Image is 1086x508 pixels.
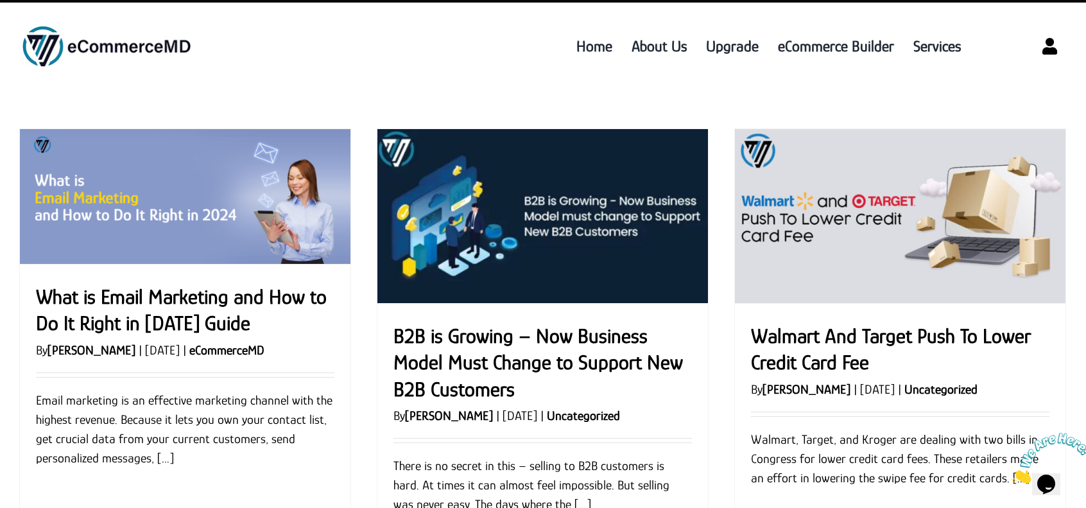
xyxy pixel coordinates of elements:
[537,408,547,423] span: |
[20,129,350,264] img: email marketing
[135,343,145,357] span: |
[493,408,503,423] span: |
[904,382,978,396] a: Uncategorized
[735,129,1065,303] a: Walmart And Target Push To Lower Credit Card Fee
[751,380,1049,399] p: By
[622,15,696,77] a: About Us
[576,35,612,58] span: Home
[778,35,894,58] span: eCommerce Builder
[632,35,687,58] span: About Us
[189,343,264,357] a: eCommerceMD
[19,24,194,39] a: ecommercemd logo
[405,408,493,423] a: [PERSON_NAME]
[5,5,85,56] img: Chat attention grabber
[180,343,189,357] span: |
[913,35,961,58] span: Services
[904,15,970,77] a: Services
[20,129,350,264] a: What is Email Marketing and How to Do It Right in 2024 Guide
[36,390,334,468] p: Email marketing is an effective marketing channel with the highest revenue. Because it lets you o...
[47,343,135,357] a: [PERSON_NAME]
[696,15,768,77] a: Upgrade
[1006,428,1086,489] iframe: chat widget
[895,382,904,396] span: |
[751,324,1031,374] a: Walmart And Target Push To Lower Credit Card Fee
[860,382,895,396] span: [DATE]
[393,406,692,425] p: By
[751,430,1049,487] p: Walmart, Target, and Kroger are dealing with two bills in Congress for lower credit card fees. Th...
[393,324,683,401] a: B2B is Growing – Now Business Model Must Change to Support New B2B Customers
[36,285,327,335] a: What is Email Marketing and How to Do It Right in [DATE] Guide
[768,15,904,77] a: eCommerce Builder
[36,340,334,360] p: By
[237,15,970,77] nav: Menu
[19,25,194,67] img: ecommercemd logo
[850,382,860,396] span: |
[547,408,620,423] a: Uncategorized
[567,15,622,77] a: Home
[706,35,759,58] span: Upgrade
[145,343,180,357] span: [DATE]
[377,129,708,303] a: B2B is Growing – Now Business Model Must Change to Support New B2B Customers
[1033,30,1067,64] a: Link to https://www.ecommercemd.com/login
[763,382,850,396] a: [PERSON_NAME]
[503,408,537,423] span: [DATE]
